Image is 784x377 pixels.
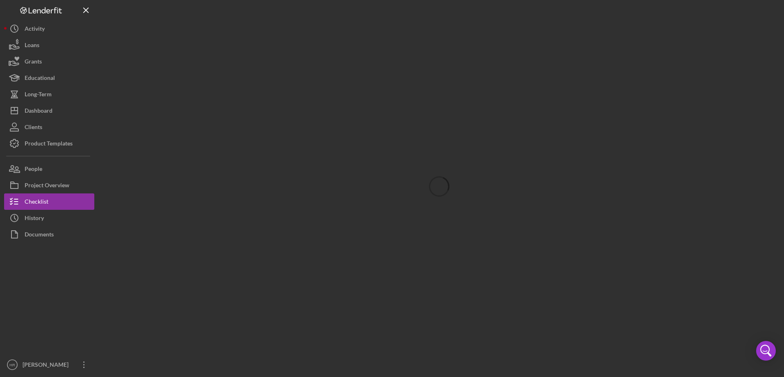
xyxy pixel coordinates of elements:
button: Checklist [4,193,94,210]
button: HR[PERSON_NAME] [4,357,94,373]
div: Long-Term [25,86,52,104]
div: Open Intercom Messenger [756,341,776,361]
div: Activity [25,20,45,39]
button: Project Overview [4,177,94,193]
div: Educational [25,70,55,88]
div: Checklist [25,193,48,212]
button: People [4,161,94,177]
button: History [4,210,94,226]
button: Educational [4,70,94,86]
button: Activity [4,20,94,37]
button: Loans [4,37,94,53]
div: Documents [25,226,54,245]
div: Loans [25,37,39,55]
div: Product Templates [25,135,73,154]
div: Dashboard [25,102,52,121]
button: Clients [4,119,94,135]
text: HR [9,363,15,367]
button: Grants [4,53,94,70]
div: Clients [25,119,42,137]
button: Product Templates [4,135,94,152]
div: Grants [25,53,42,72]
button: Long-Term [4,86,94,102]
button: Documents [4,226,94,243]
div: History [25,210,44,228]
div: People [25,161,42,179]
button: Dashboard [4,102,94,119]
div: [PERSON_NAME] [21,357,74,375]
div: Project Overview [25,177,69,195]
